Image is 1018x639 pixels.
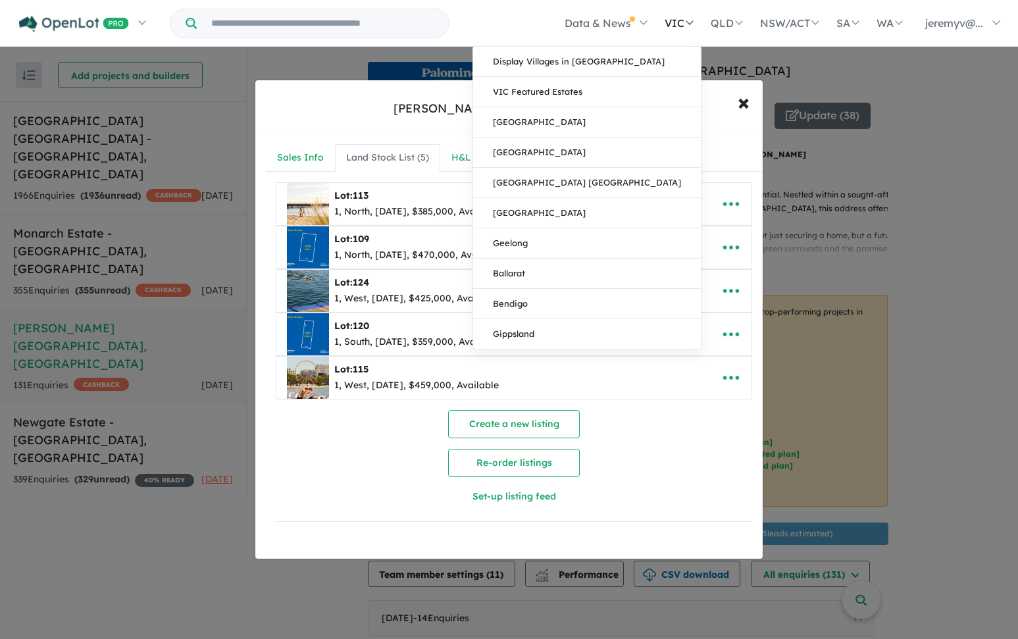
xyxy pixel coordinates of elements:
a: Gippsland [473,319,701,349]
div: Sales Info [277,150,324,166]
span: 109 [353,233,369,245]
div: 1, West, [DATE], $459,000, Available [334,378,499,394]
b: Lot: [334,276,369,288]
button: Re-order listings [448,449,580,477]
img: Openlot PRO Logo White [19,16,129,32]
span: 124 [353,276,369,288]
a: Bendigo [473,289,701,319]
img: Palomino%20-%20Armstrong%20Creek%20-%20Lot%20124___1747023289.jpg [287,270,329,312]
a: [GEOGRAPHIC_DATA] [GEOGRAPHIC_DATA] [473,168,701,198]
input: Try estate name, suburb, builder or developer [199,9,446,38]
img: Palomino%20-%20Armstrong%20Creek%20-%20Lot%20120___1747288230.jpg [287,313,329,355]
span: jeremyv@... [925,16,983,30]
span: × [738,88,750,116]
div: 1, West, [DATE], $425,000, Available [334,291,499,307]
div: H&L List ( 33 ) [451,150,507,166]
div: 1, North, [DATE], $470,000, Available [334,247,503,263]
a: [GEOGRAPHIC_DATA] [473,107,701,138]
button: Create a new listing [448,410,580,438]
a: Ballarat [473,259,701,289]
span: 113 [353,190,369,201]
img: Palomino%20-%20Armstrong%20Creek%20-%20Lot%20113___1747023148.jpg [287,183,329,225]
a: Geelong [473,228,701,259]
img: Palomino%20-%20Armstrong%20Creek%20-%20Lot%20115___1747023611.jpg [287,357,329,399]
b: Lot: [334,320,369,332]
a: VIC Featured Estates [473,77,701,107]
div: 1, North, [DATE], $385,000, Available [334,204,501,220]
span: 120 [353,320,369,332]
b: Lot: [334,233,369,245]
button: Set-up listing feed [395,482,633,511]
b: Lot: [334,363,369,375]
a: [GEOGRAPHIC_DATA] [473,198,701,228]
a: [GEOGRAPHIC_DATA] [473,138,701,168]
a: Display Villages in [GEOGRAPHIC_DATA] [473,47,701,77]
b: Lot: [334,190,369,201]
div: [PERSON_NAME][GEOGRAPHIC_DATA] [394,100,625,117]
div: 1, South, [DATE], $359,000, Available [334,334,501,350]
div: Land Stock List ( 5 ) [346,150,429,166]
img: Palomino%20-%20Armstrong%20Creek%20-%20Lot%20109___1747288201.jpg [287,226,329,268]
span: 115 [353,363,369,375]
